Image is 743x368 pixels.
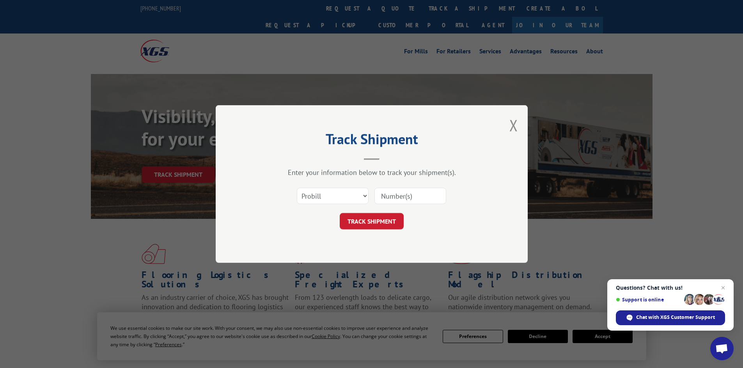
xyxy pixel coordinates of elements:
[616,297,681,303] span: Support is online
[374,188,446,204] input: Number(s)
[718,283,728,292] span: Close chat
[340,213,404,229] button: TRACK SHIPMENT
[710,337,734,360] div: Open chat
[616,285,725,291] span: Questions? Chat with us!
[255,168,489,177] div: Enter your information below to track your shipment(s).
[636,314,715,321] span: Chat with XGS Customer Support
[509,115,518,136] button: Close modal
[616,310,725,325] div: Chat with XGS Customer Support
[255,134,489,148] h2: Track Shipment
